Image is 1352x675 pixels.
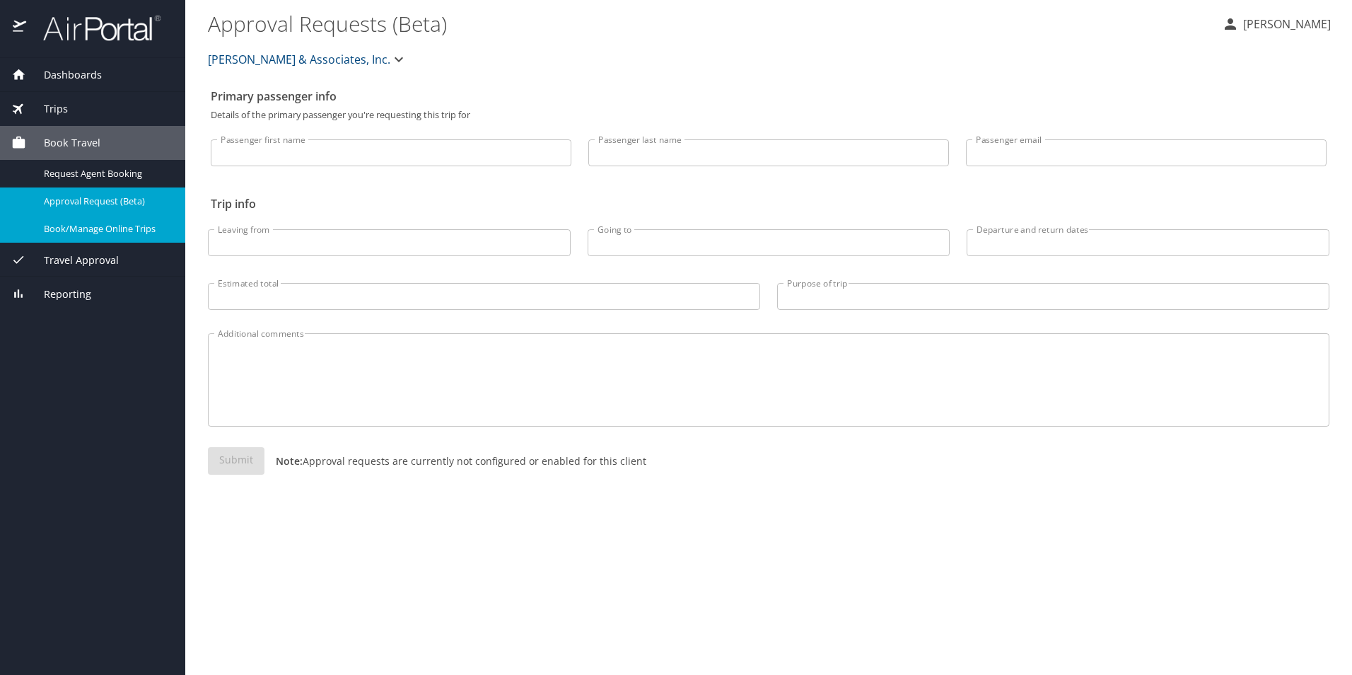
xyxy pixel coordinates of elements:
[211,85,1327,108] h2: Primary passenger info
[1216,11,1336,37] button: [PERSON_NAME]
[276,454,303,468] strong: Note:
[208,50,390,69] span: [PERSON_NAME] & Associates, Inc.
[26,135,100,151] span: Book Travel
[13,14,28,42] img: icon-airportal.png
[44,222,168,236] span: Book/Manage Online Trips
[208,1,1211,45] h1: Approval Requests (Beta)
[44,167,168,180] span: Request Agent Booking
[211,192,1327,215] h2: Trip info
[28,14,161,42] img: airportal-logo.png
[44,195,168,208] span: Approval Request (Beta)
[26,253,119,268] span: Travel Approval
[1239,16,1331,33] p: [PERSON_NAME]
[202,45,413,74] button: [PERSON_NAME] & Associates, Inc.
[211,110,1327,120] p: Details of the primary passenger you're requesting this trip for
[26,287,91,302] span: Reporting
[26,101,68,117] span: Trips
[26,67,102,83] span: Dashboards
[264,454,646,468] p: Approval requests are currently not configured or enabled for this client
